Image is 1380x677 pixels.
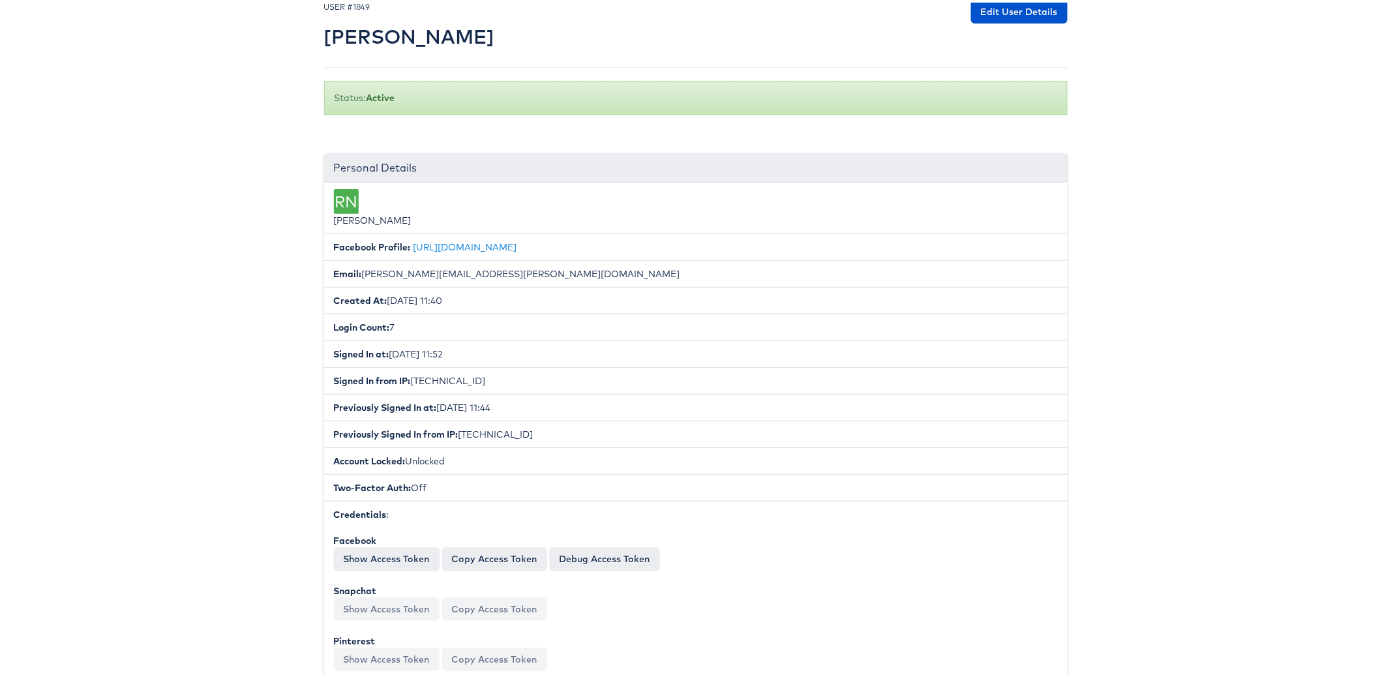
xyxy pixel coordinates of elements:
button: Show Access Token [334,545,440,568]
b: Two-Factor Auth: [334,479,412,491]
b: Active [367,89,395,101]
button: Copy Access Token [442,545,547,568]
div: Status: [324,78,1068,112]
b: Facebook [334,532,377,544]
li: [TECHNICAL_ID] [324,365,1068,392]
b: Facebook Profile: [334,239,411,250]
div: RN [334,187,359,211]
li: [TECHNICAL_ID] [324,418,1068,445]
li: [PERSON_NAME] [324,180,1068,232]
li: Off [324,472,1068,499]
h2: [PERSON_NAME] [324,23,495,45]
b: Email: [334,265,362,277]
b: Account Locked: [334,453,406,464]
button: Show Access Token [334,595,440,618]
b: Signed In at: [334,346,389,357]
li: [DATE] 11:52 [324,338,1068,365]
button: Show Access Token [334,645,440,669]
b: Created At: [334,292,387,304]
b: Signed In from IP: [334,372,411,384]
b: Previously Signed In from IP: [334,426,458,438]
b: Snapchat [334,582,377,594]
b: Credentials [334,506,387,518]
button: Copy Access Token [442,595,547,618]
a: Debug Access Token [550,545,660,568]
a: [URL][DOMAIN_NAME] [413,239,517,250]
div: Personal Details [324,151,1068,180]
li: [DATE] 11:40 [324,284,1068,312]
b: Previously Signed In at: [334,399,437,411]
li: Unlocked [324,445,1068,472]
li: [PERSON_NAME][EMAIL_ADDRESS][PERSON_NAME][DOMAIN_NAME] [324,258,1068,285]
b: Pinterest [334,633,376,644]
button: Copy Access Token [442,645,547,669]
li: [DATE] 11:44 [324,391,1068,419]
b: Login Count: [334,319,390,331]
li: 7 [324,311,1068,338]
